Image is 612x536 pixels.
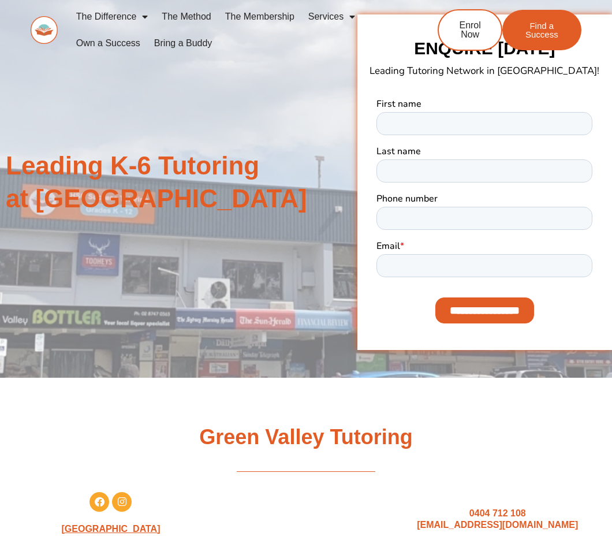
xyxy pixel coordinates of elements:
a: The Difference [69,3,155,30]
a: The Membership [218,3,301,30]
h2: Green Valley Tutoring [6,424,606,451]
iframe: Form 0 [376,98,592,333]
a: Bring a Buddy [147,30,219,57]
a: Enrol Now [438,9,502,51]
h2: Leading K-6 Tutoring at [GEOGRAPHIC_DATA] [6,149,352,215]
a: Find a Success [502,10,581,50]
a: Services [301,3,362,30]
a: The Method [155,3,218,30]
iframe: Chat Widget [414,405,612,536]
h2: [EMAIL_ADDRESS][DOMAIN_NAME] [391,508,603,532]
a: Own a Success [69,30,147,57]
span: Enrol Now [456,21,484,39]
span: Find a Success [520,21,564,39]
nav: Menu [69,3,406,57]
